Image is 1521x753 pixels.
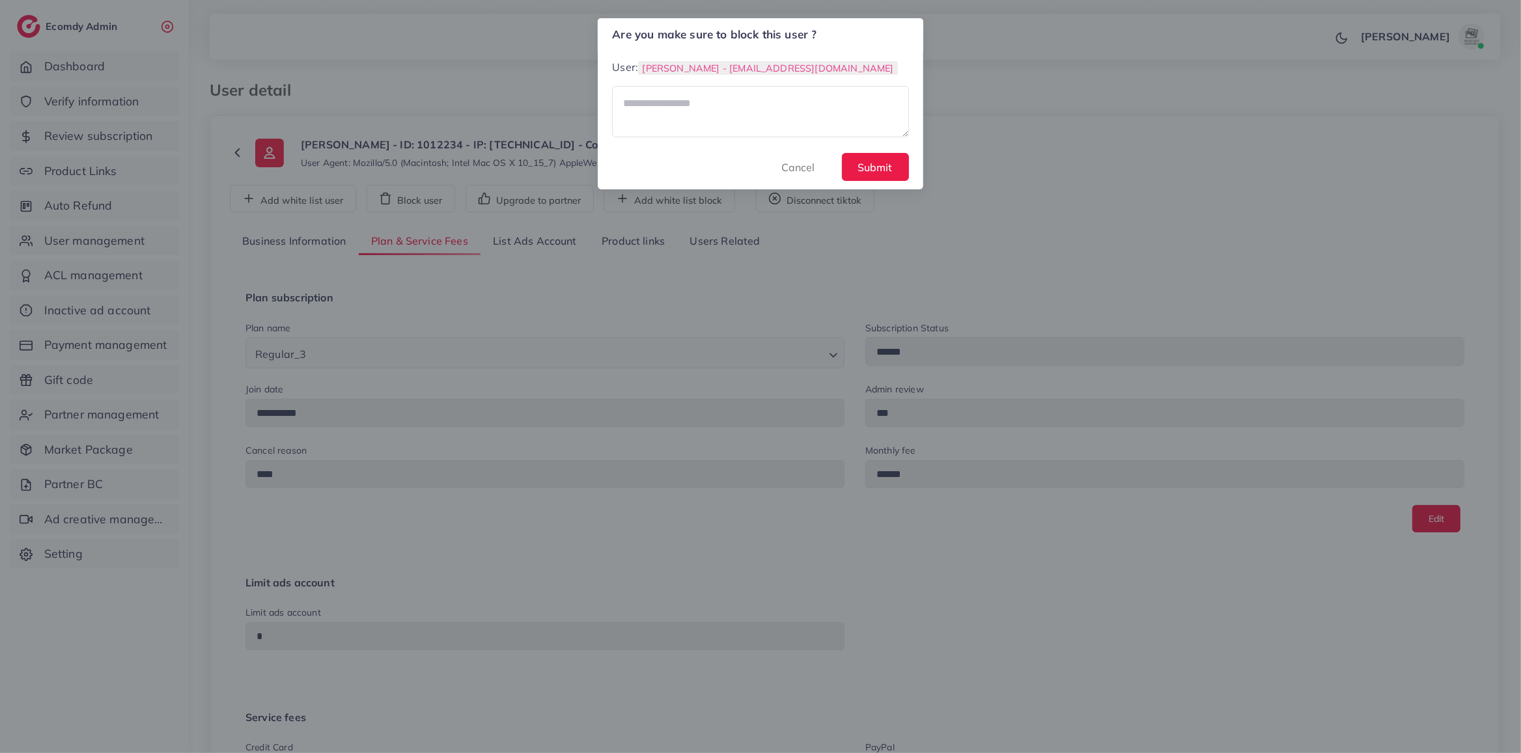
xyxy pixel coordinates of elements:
[842,153,909,181] button: Submit
[638,61,898,75] code: [PERSON_NAME] - [EMAIL_ADDRESS][DOMAIN_NAME]
[766,153,831,181] button: Cancel
[612,27,816,43] h5: Are you make sure to block this user ?
[612,59,908,75] p: User:
[858,161,893,174] span: Submit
